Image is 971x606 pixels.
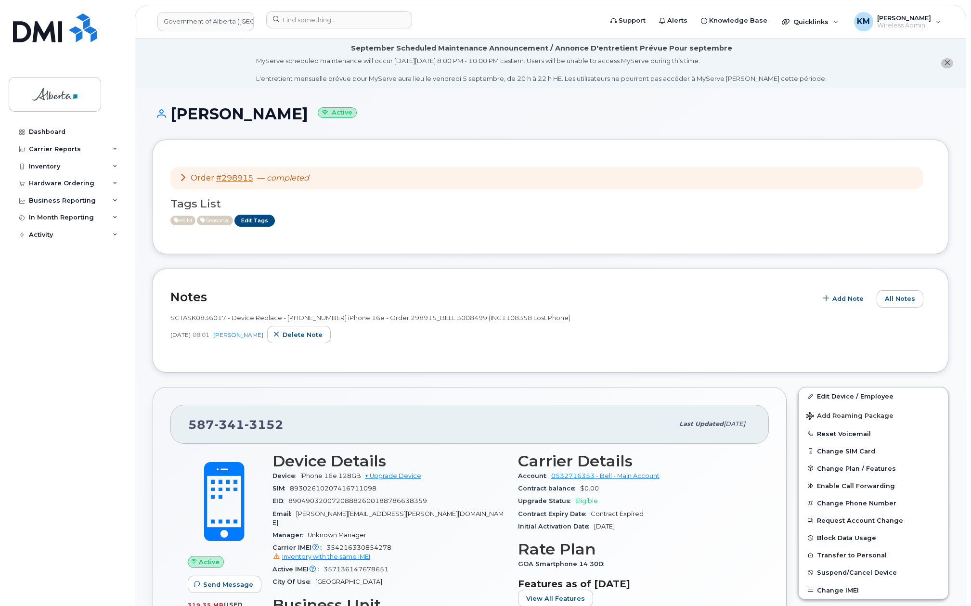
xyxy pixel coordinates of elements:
span: 08:01 [193,331,209,339]
span: Send Message [203,580,253,589]
span: Enable Call Forwarding [817,482,895,490]
a: #298915 [216,173,253,182]
span: Eligible [575,497,598,504]
a: Edit Device / Employee [799,387,948,405]
button: Reset Voicemail [799,425,948,442]
span: Active [199,557,220,567]
span: Unknown Manager [308,531,366,539]
span: [DATE] [724,420,745,427]
span: Contract Expired [591,510,644,517]
div: MyServe scheduled maintenance will occur [DATE][DATE] 8:00 PM - 10:00 PM Eastern. Users will be u... [256,56,827,83]
span: [DATE] [594,523,615,530]
button: Add Roaming Package [799,405,948,425]
h3: Rate Plan [518,541,752,558]
button: All Notes [877,290,923,308]
h3: Device Details [272,452,506,470]
span: Suspend/Cancel Device [817,569,897,576]
span: Initial Activation Date [518,523,594,530]
span: Last updated [679,420,724,427]
button: Delete note [267,326,331,343]
span: City Of Use [272,578,315,585]
button: Block Data Usage [799,529,948,546]
span: Contract balance [518,485,580,492]
h3: Carrier Details [518,452,752,470]
span: Account [518,472,551,479]
button: Request Account Change [799,512,948,529]
span: Active IMEI [272,566,324,573]
button: Change Phone Number [799,494,948,512]
span: 89049032007208882600188786638359 [288,497,427,504]
span: Add Note [832,294,864,303]
span: 341 [214,417,245,432]
span: Active [197,216,233,225]
span: iPhone 16e 128GB [300,472,361,479]
button: close notification [941,58,953,68]
span: Device [272,472,300,479]
span: 89302610207416711098 [290,485,376,492]
span: 357136147678651 [324,566,388,573]
span: 587 [188,417,284,432]
div: September Scheduled Maintenance Announcement / Annonce D'entretient Prévue Pour septembre [351,43,732,53]
button: Transfer to Personal [799,546,948,564]
span: Delete note [283,330,323,339]
span: $0.00 [580,485,599,492]
a: 0532716353 - Bell - Main Account [551,472,660,479]
small: Active [318,107,357,118]
span: SIM [272,485,290,492]
span: All Notes [885,294,915,303]
span: Email [272,510,296,517]
span: View All Features [526,594,585,603]
a: + Upgrade Device [365,472,421,479]
span: [PERSON_NAME][EMAIL_ADDRESS][PERSON_NAME][DOMAIN_NAME] [272,510,504,526]
button: Suspend/Cancel Device [799,564,948,581]
em: completed [267,173,309,182]
span: GOA Smartphone 14 30D [518,560,608,567]
span: 354216330854278 [272,544,506,561]
h3: Features as of [DATE] [518,578,752,590]
h2: Notes [170,290,812,304]
span: Change Plan / Features [817,464,896,472]
h1: [PERSON_NAME] [153,105,948,122]
span: Inventory with the same IMEI [282,553,370,560]
button: Enable Call Forwarding [799,477,948,494]
span: [GEOGRAPHIC_DATA] [315,578,382,585]
span: Upgrade Status [518,497,575,504]
button: Change Plan / Features [799,460,948,477]
span: 3152 [245,417,284,432]
span: [DATE] [170,331,191,339]
button: Change SIM Card [799,442,948,460]
button: Change IMEI [799,581,948,599]
span: Contract Expiry Date [518,510,591,517]
span: EID [272,497,288,504]
a: Edit Tags [234,215,275,227]
span: Carrier IMEI [272,544,326,551]
a: Inventory with the same IMEI [272,553,370,560]
button: Add Note [817,290,872,308]
a: [PERSON_NAME] [213,331,263,338]
span: Add Roaming Package [806,412,893,421]
span: SCTASK0836017 - Device Replace - [PHONE_NUMBER] iPhone 16e - Order 298915_BELL 3008499 (INC110835... [170,314,570,322]
span: Active [170,216,195,225]
span: Order [191,173,214,182]
h3: Tags List [170,198,931,210]
span: Manager [272,531,308,539]
button: Send Message [188,576,261,593]
span: — [257,173,309,182]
